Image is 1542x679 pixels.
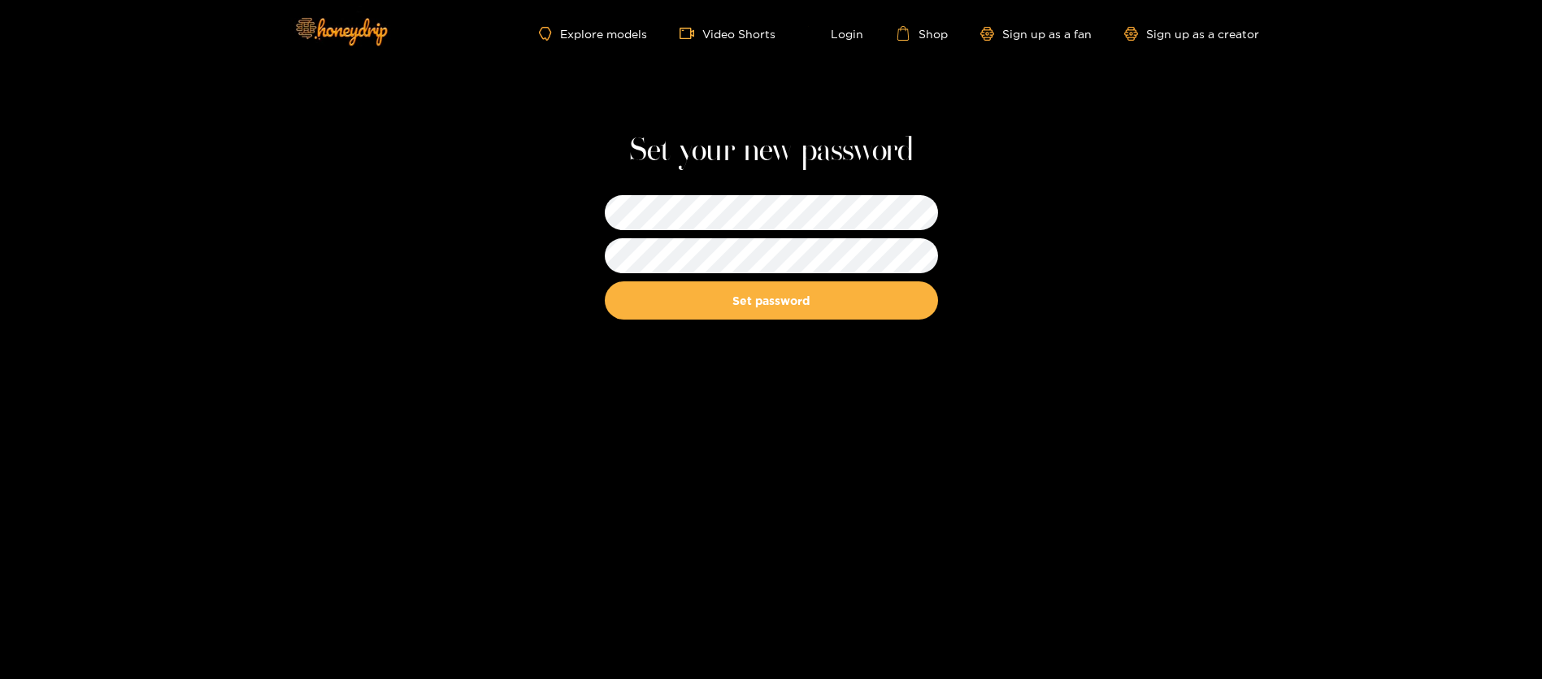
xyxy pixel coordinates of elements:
[605,132,938,171] h1: Set your new password
[1124,27,1259,41] a: Sign up as a creator
[980,27,1092,41] a: Sign up as a fan
[539,27,646,41] a: Explore models
[896,26,948,41] a: Shop
[680,26,702,41] span: video-camera
[680,26,775,41] a: Video Shorts
[605,281,938,320] button: Set password
[808,26,863,41] a: Login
